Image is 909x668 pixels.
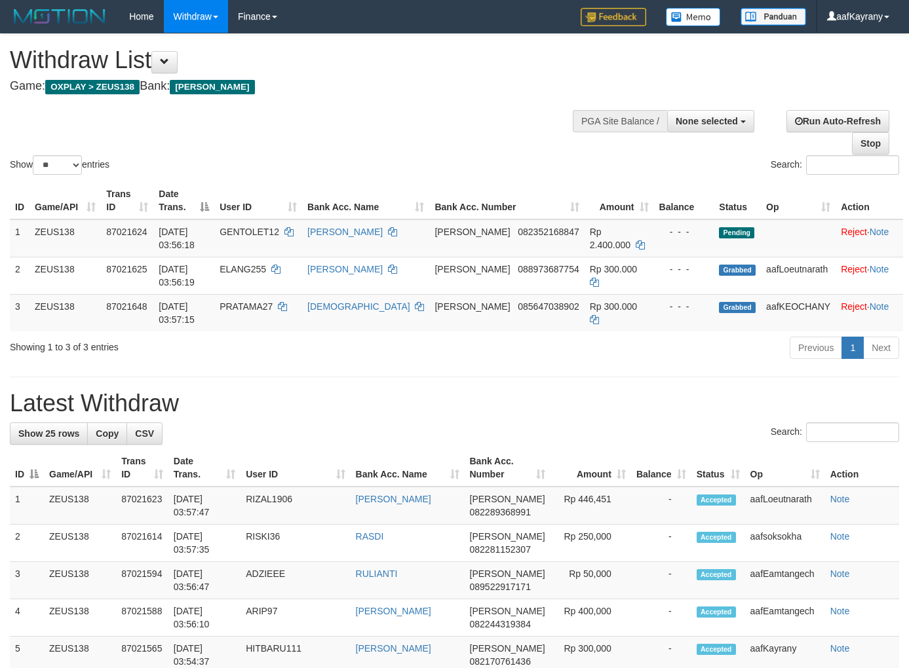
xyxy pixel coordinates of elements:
[470,494,545,504] span: [PERSON_NAME]
[573,110,667,132] div: PGA Site Balance /
[101,182,153,219] th: Trans ID: activate to sort column ascending
[356,568,398,579] a: RULIANTI
[697,606,736,618] span: Accepted
[714,182,761,219] th: Status
[585,182,654,219] th: Amount: activate to sort column ascending
[470,531,545,542] span: [PERSON_NAME]
[153,182,214,219] th: Date Trans.: activate to sort column descending
[745,449,825,487] th: Op: activate to sort column ascending
[719,265,756,276] span: Grabbed
[10,257,29,294] td: 2
[841,227,867,237] a: Reject
[356,606,431,616] a: [PERSON_NAME]
[761,182,836,219] th: Op: activate to sort column ascending
[351,449,465,487] th: Bank Acc. Name: activate to sort column ascending
[830,568,850,579] a: Note
[786,110,889,132] a: Run Auto-Refresh
[29,294,101,331] td: ZEUS138
[135,428,154,439] span: CSV
[33,155,82,175] select: Showentries
[470,507,531,517] span: Copy 082289368991 to clipboard
[220,227,279,237] span: GENTOLET12
[168,449,241,487] th: Date Trans.: activate to sort column ascending
[691,449,745,487] th: Status: activate to sort column ascending
[10,335,369,354] div: Showing 1 to 3 of 3 entries
[790,337,842,359] a: Previous
[18,428,79,439] span: Show 25 rows
[356,494,431,504] a: [PERSON_NAME]
[10,80,593,93] h4: Game: Bank:
[106,301,147,312] span: 87021648
[666,8,721,26] img: Button%20Memo.svg
[10,7,109,26] img: MOTION_logo.png
[10,219,29,257] td: 1
[29,257,101,294] td: ZEUS138
[159,301,195,325] span: [DATE] 03:57:15
[863,337,899,359] a: Next
[697,532,736,543] span: Accepted
[241,562,350,599] td: ADZIEEE
[745,562,825,599] td: aafEamtangech
[214,182,302,219] th: User ID: activate to sort column ascending
[841,337,864,359] a: 1
[631,525,691,562] td: -
[10,562,44,599] td: 3
[429,182,584,219] th: Bank Acc. Number: activate to sort column ascending
[741,8,806,26] img: panduan.png
[590,264,637,274] span: Rp 300.000
[220,264,266,274] span: ELANG255
[45,80,140,94] span: OXPLAY > ZEUS138
[356,531,384,542] a: RASDI
[159,227,195,250] span: [DATE] 03:56:18
[518,301,579,312] span: Copy 085647038902 to clipboard
[356,643,431,654] a: [PERSON_NAME]
[830,643,850,654] a: Note
[697,644,736,655] span: Accepted
[307,227,383,237] a: [PERSON_NAME]
[470,643,545,654] span: [PERSON_NAME]
[10,155,109,175] label: Show entries
[761,257,836,294] td: aafLoeutnarath
[825,449,899,487] th: Action
[771,422,899,442] label: Search:
[745,487,825,525] td: aafLoeutnarath
[10,599,44,637] td: 4
[241,599,350,637] td: ARIP97
[870,301,889,312] a: Note
[654,182,714,219] th: Balance
[435,264,510,274] span: [PERSON_NAME]
[836,257,903,294] td: ·
[96,428,119,439] span: Copy
[830,606,850,616] a: Note
[551,562,631,599] td: Rp 50,000
[116,525,168,562] td: 87021614
[870,264,889,274] a: Note
[29,182,101,219] th: Game/API: activate to sort column ascending
[10,449,44,487] th: ID: activate to sort column descending
[631,599,691,637] td: -
[168,562,241,599] td: [DATE] 03:56:47
[470,544,531,555] span: Copy 082281152307 to clipboard
[830,494,850,504] a: Note
[631,449,691,487] th: Balance: activate to sort column ascending
[44,449,116,487] th: Game/API: activate to sort column ascending
[241,525,350,562] td: RISKI36
[659,263,709,276] div: - - -
[745,599,825,637] td: aafEamtangech
[116,599,168,637] td: 87021588
[830,531,850,542] a: Note
[116,449,168,487] th: Trans ID: activate to sort column ascending
[581,8,646,26] img: Feedback.jpg
[435,301,510,312] span: [PERSON_NAME]
[168,487,241,525] td: [DATE] 03:57:47
[719,302,756,313] span: Grabbed
[551,449,631,487] th: Amount: activate to sort column ascending
[870,227,889,237] a: Note
[44,599,116,637] td: ZEUS138
[29,219,101,257] td: ZEUS138
[10,294,29,331] td: 3
[836,182,903,219] th: Action
[836,219,903,257] td: ·
[10,182,29,219] th: ID
[551,487,631,525] td: Rp 446,451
